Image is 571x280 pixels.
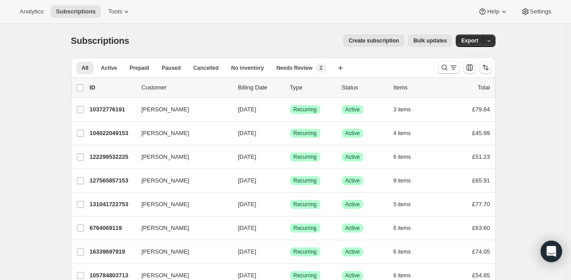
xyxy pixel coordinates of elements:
[472,201,490,208] span: £77.70
[516,5,557,18] button: Settings
[294,130,317,137] span: Recurring
[136,174,226,188] button: [PERSON_NAME]
[130,64,149,72] span: Prepaid
[294,106,317,113] span: Recurring
[530,8,551,15] span: Settings
[90,174,490,187] div: 127565857153[PERSON_NAME][DATE]SuccessRecurringSuccessActive9 items£65.91
[103,5,136,18] button: Tools
[394,103,421,116] button: 3 items
[90,83,490,92] div: IDCustomerBilling DateTypeStatusItemsTotal
[294,272,317,279] span: Recurring
[238,177,256,184] span: [DATE]
[142,247,189,256] span: [PERSON_NAME]
[487,8,499,15] span: Help
[472,106,490,113] span: £79.84
[136,102,226,117] button: [PERSON_NAME]
[238,248,256,255] span: [DATE]
[90,103,490,116] div: 10372776191[PERSON_NAME][DATE]SuccessRecurringSuccessActive3 items£79.84
[90,83,134,92] p: ID
[394,222,421,234] button: 6 items
[238,130,256,136] span: [DATE]
[56,8,96,15] span: Subscriptions
[408,34,452,47] button: Bulk updates
[142,271,189,280] span: [PERSON_NAME]
[90,153,134,161] p: 122298532225
[71,36,130,46] span: Subscriptions
[294,248,317,255] span: Recurring
[142,105,189,114] span: [PERSON_NAME]
[394,272,411,279] span: 6 items
[50,5,101,18] button: Subscriptions
[238,225,256,231] span: [DATE]
[478,83,490,92] p: Total
[238,83,283,92] p: Billing Date
[14,5,49,18] button: Analytics
[90,246,490,258] div: 16339697919[PERSON_NAME][DATE]SuccessRecurringSuccessActive6 items£74.05
[136,245,226,259] button: [PERSON_NAME]
[238,106,256,113] span: [DATE]
[345,106,360,113] span: Active
[136,126,226,140] button: [PERSON_NAME]
[294,201,317,208] span: Recurring
[90,176,134,185] p: 127565857153
[461,37,478,44] span: Export
[90,129,134,138] p: 104022049153
[294,153,317,161] span: Recurring
[472,153,490,160] span: £51.23
[136,150,226,164] button: [PERSON_NAME]
[101,64,117,72] span: Active
[394,198,421,211] button: 5 items
[394,248,411,255] span: 6 items
[142,83,231,92] p: Customer
[193,64,219,72] span: Cancelled
[162,64,181,72] span: Paused
[472,130,490,136] span: £45.99
[90,198,490,211] div: 131041722753[PERSON_NAME][DATE]SuccessRecurringSuccessActive5 items£77.70
[394,177,411,184] span: 9 items
[345,201,360,208] span: Active
[345,272,360,279] span: Active
[472,248,490,255] span: £74.05
[108,8,122,15] span: Tools
[90,222,490,234] div: 6764069119[PERSON_NAME][DATE]SuccessRecurringSuccessActive6 items£63.60
[90,127,490,140] div: 104022049153[PERSON_NAME][DATE]SuccessRecurringSuccessActive4 items£45.99
[142,129,189,138] span: [PERSON_NAME]
[394,174,421,187] button: 9 items
[394,127,421,140] button: 4 items
[345,177,360,184] span: Active
[479,61,492,74] button: Sort the results
[541,241,562,262] div: Open Intercom Messenger
[277,64,313,72] span: Needs Review
[90,224,134,233] p: 6764069119
[345,130,360,137] span: Active
[394,83,438,92] div: Items
[294,225,317,232] span: Recurring
[142,200,189,209] span: [PERSON_NAME]
[472,272,490,279] span: £54.85
[394,201,411,208] span: 5 items
[456,34,483,47] button: Export
[472,177,490,184] span: £65.91
[333,62,348,74] button: Create new view
[82,64,88,72] span: All
[90,247,134,256] p: 16339697919
[463,61,476,74] button: Customize table column order and visibility
[90,271,134,280] p: 105784803713
[472,225,490,231] span: £63.60
[231,64,264,72] span: No inventory
[394,153,411,161] span: 6 items
[345,153,360,161] span: Active
[238,201,256,208] span: [DATE]
[319,64,323,72] span: 2
[142,153,189,161] span: [PERSON_NAME]
[473,5,513,18] button: Help
[238,272,256,279] span: [DATE]
[394,130,411,137] span: 4 items
[413,37,447,44] span: Bulk updates
[238,153,256,160] span: [DATE]
[136,197,226,212] button: [PERSON_NAME]
[394,246,421,258] button: 6 items
[345,248,360,255] span: Active
[294,177,317,184] span: Recurring
[90,151,490,163] div: 122298532225[PERSON_NAME][DATE]SuccessRecurringSuccessActive6 items£51.23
